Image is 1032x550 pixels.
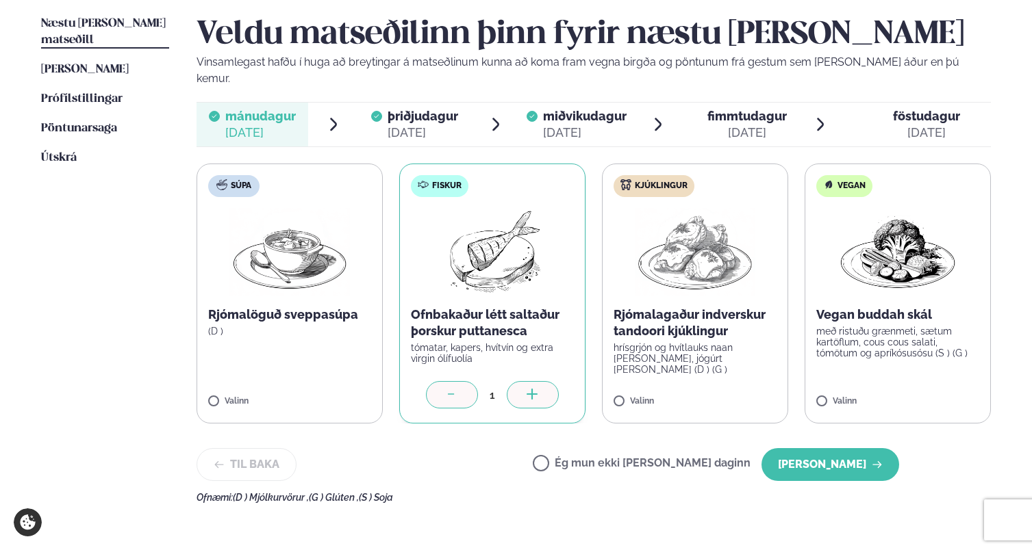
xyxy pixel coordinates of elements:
a: Næstu [PERSON_NAME] matseðill [41,16,169,49]
span: mánudagur [225,109,296,123]
p: Rjómalagaður indverskur tandoori kjúklingur [614,306,777,339]
span: Súpa [231,181,251,192]
p: (D ) [208,326,371,337]
button: Til baka [197,448,297,481]
div: Ofnæmi: [197,492,991,503]
img: Vegan.svg [823,179,834,190]
p: hrísgrjón og hvítlauks naan [PERSON_NAME], jógúrt [PERSON_NAME] (D ) (G ) [614,342,777,375]
div: [DATE] [225,125,296,141]
span: Næstu [PERSON_NAME] matseðill [41,18,166,46]
span: Prófílstillingar [41,93,123,105]
p: Rjómalöguð sveppasúpa [208,306,371,323]
span: Fiskur [432,181,462,192]
span: þriðjudagur [388,109,458,123]
span: Útskrá [41,152,77,163]
span: Pöntunarsaga [41,122,117,134]
span: (D ) Mjólkurvörur , [233,492,309,503]
h2: Veldu matseðilinn þinn fyrir næstu [PERSON_NAME] [197,16,991,54]
span: föstudagur [893,109,960,123]
p: Vinsamlegast hafðu í huga að breytingar á matseðlinum kunna að koma fram vegna birgða og pöntunum... [197,54,991,87]
span: [PERSON_NAME] [41,64,129,75]
span: (S ) Soja [359,492,393,503]
img: fish.svg [418,179,429,190]
img: Fish.png [432,208,553,296]
a: [PERSON_NAME] [41,62,129,78]
a: Prófílstillingar [41,91,123,107]
span: Kjúklingur [635,181,688,192]
p: tómatar, kapers, hvítvín og extra virgin ólífuolía [411,342,574,364]
img: Vegan.png [838,208,958,296]
span: miðvikudagur [543,109,627,123]
img: soup.svg [216,179,227,190]
img: Soup.png [229,208,350,296]
a: Útskrá [41,150,77,166]
span: fimmtudagur [707,109,787,123]
img: chicken.svg [620,179,631,190]
div: 1 [478,387,507,403]
p: Ofnbakaður létt saltaður þorskur puttanesca [411,306,574,339]
div: [DATE] [707,125,787,141]
div: [DATE] [893,125,960,141]
p: Vegan buddah skál [816,306,979,323]
div: [DATE] [388,125,458,141]
p: með ristuðu grænmeti, sætum kartöflum, cous cous salati, tómötum og apríkósusósu (S ) (G ) [816,326,979,358]
button: [PERSON_NAME] [762,448,899,481]
div: [DATE] [543,125,627,141]
img: Chicken-thighs.png [635,208,755,296]
a: Cookie settings [14,508,42,536]
span: Vegan [838,181,866,192]
span: (G ) Glúten , [309,492,359,503]
a: Pöntunarsaga [41,120,117,137]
